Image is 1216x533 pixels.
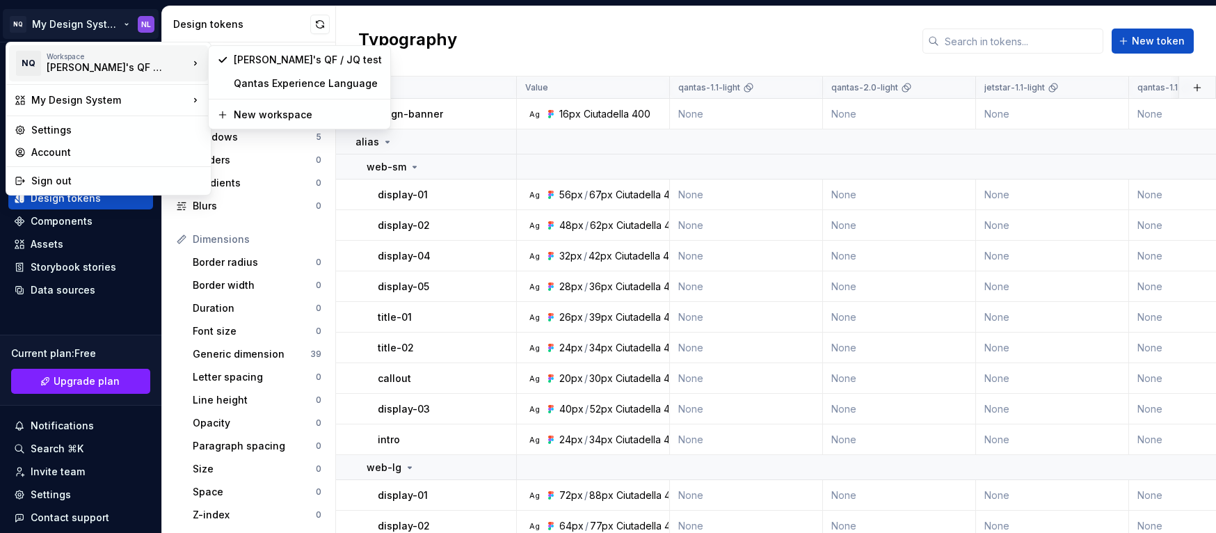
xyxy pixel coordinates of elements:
div: My Design System [31,93,189,107]
div: Workspace [47,52,189,61]
div: [PERSON_NAME]'s QF / JQ test [234,53,382,67]
div: Settings [31,123,202,137]
div: Sign out [31,174,202,188]
div: [PERSON_NAME]'s QF / JQ test [47,61,165,74]
div: Qantas Experience Language [234,77,382,90]
div: Account [31,145,202,159]
div: NQ [16,51,41,76]
div: New workspace [234,108,382,122]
